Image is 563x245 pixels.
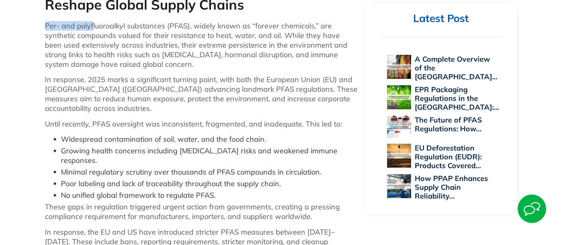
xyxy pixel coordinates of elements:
[387,85,411,109] img: EPR Packaging Regulations in the US: A 2025 Compliance Perspective
[415,174,488,201] a: How PPAP Enhances Supply Chain Reliability…
[61,179,358,189] li: Poor labeling and lack of traceability throughout the supply chain.
[45,21,358,69] p: Per- and polyfluoroalkyl substances (PFAS), widely known as “forever chemicals,” are synthetic co...
[387,144,411,168] img: EU Deforestation Regulation (EUDR): Products Covered and Compliance Essentials
[387,174,411,198] img: How PPAP Enhances Supply Chain Reliability Across Global Industries
[61,146,358,165] li: Growing health concerns including [MEDICAL_DATA] risks and weakened immune responses.
[415,85,499,112] a: EPR Packaging Regulations in the [GEOGRAPHIC_DATA]:…
[61,135,358,144] li: Widespread contamination of soil, water, and the food chain.
[415,115,482,133] a: The Future of PFAS Regulations: How…
[45,119,358,129] p: Until recently, PFAS oversight was inconsistent, fragmented, and inadequate. This led to:
[415,143,482,170] a: EU Deforestation Regulation (EUDR): Products Covered…
[45,202,358,221] p: These gaps in regulation triggered urgent action from governments, creating a pressing compliance...
[61,167,358,177] li: Minimal regulatory scrutiny over thousands of PFAS compounds in circulation.
[387,55,411,79] img: A Complete Overview of the EU Personal Protective Equipment Regulation 2016/425
[45,75,358,113] p: In response, 2025 marks a significant turning point, with both the European Union (EU) and [GEOGR...
[518,195,546,223] img: Start Chat
[61,191,358,200] li: No unified global framework to regulate PFAS.
[387,116,411,140] img: The Future of PFAS Regulations: How 2025 Will Reshape Global Supply Chains
[415,54,498,81] a: A Complete Overview of the [GEOGRAPHIC_DATA]…
[381,12,501,25] h2: Latest Post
